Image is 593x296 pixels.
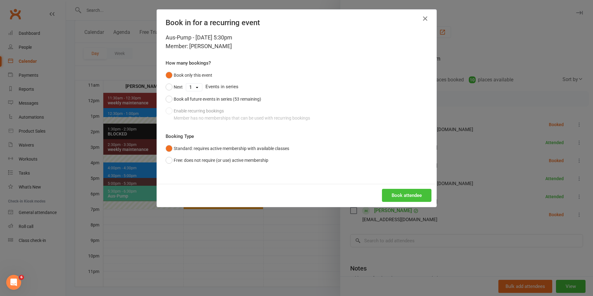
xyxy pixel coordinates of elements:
button: Book attendee [382,189,431,202]
button: Close [420,14,430,24]
button: Standard: requires active membership with available classes [166,143,289,154]
div: Events in series [166,81,428,93]
button: Next [166,81,183,93]
div: Book all future events in series (53 remaining) [174,96,261,102]
button: Free: does not require (or use) active membership [166,154,268,166]
span: 6 [19,275,24,280]
div: Aus-Pump - [DATE] 5:30pm Member: [PERSON_NAME] [166,33,428,51]
label: How many bookings? [166,59,211,67]
button: Book all future events in series (53 remaining) [166,93,261,105]
h4: Book in for a recurring event [166,18,428,27]
button: Book only this event [166,69,212,81]
iframe: Intercom live chat [6,275,21,290]
label: Booking Type [166,133,194,140]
